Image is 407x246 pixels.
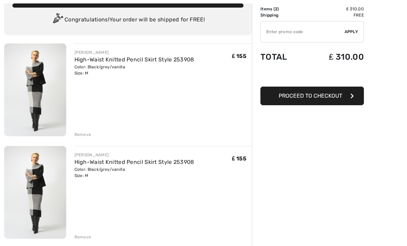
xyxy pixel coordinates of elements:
[4,43,66,136] img: High-Waist Knitted Pencil Skirt Style 253908
[75,159,194,165] a: High-Waist Knitted Pencil Skirt Style 253908
[279,92,342,99] span: Proceed to Checkout
[260,6,305,12] td: Items ( )
[51,13,64,27] img: Congratulation2.svg
[75,64,194,76] div: Color: Black/grey/vanilla Size: M
[75,166,194,179] div: Color: Black/grey/vanilla Size: M
[305,6,364,12] td: ₤ 310.00
[345,29,358,35] span: Apply
[232,53,246,59] span: ₤ 155
[260,12,305,18] td: Shipping
[75,152,194,158] div: [PERSON_NAME]
[75,49,194,56] div: [PERSON_NAME]
[232,155,246,162] span: ₤ 155
[260,69,364,84] iframe: PayPal
[260,87,364,105] button: Proceed to Checkout
[305,45,364,69] td: ₤ 310.00
[75,56,194,63] a: High-Waist Knitted Pencil Skirt Style 253908
[12,13,244,27] div: Congratulations! Your order will be shipped for FREE!
[75,131,91,138] div: Remove
[305,12,364,18] td: Free
[4,146,66,239] img: High-Waist Knitted Pencil Skirt Style 253908
[261,21,345,42] input: Promo code
[260,45,305,69] td: Total
[75,234,91,240] div: Remove
[275,7,277,11] span: 2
